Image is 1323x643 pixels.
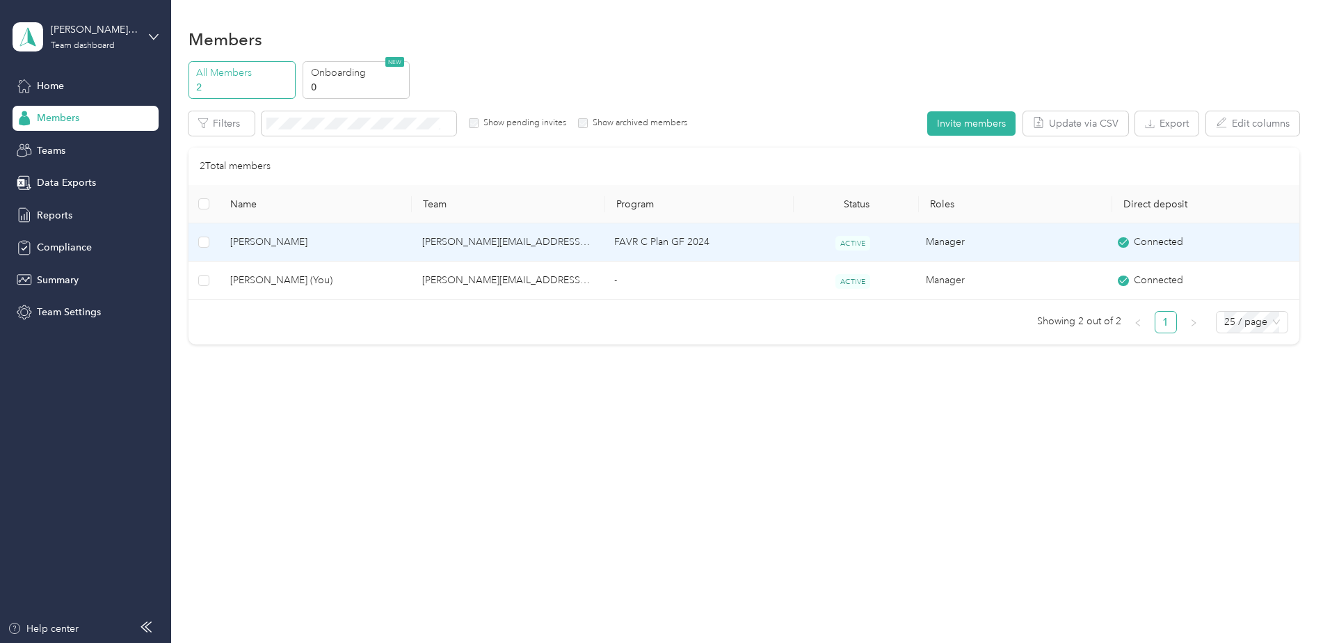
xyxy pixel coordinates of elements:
[1023,111,1128,136] button: Update via CSV
[1182,311,1205,333] button: right
[479,117,566,129] label: Show pending invites
[37,143,65,158] span: Teams
[311,80,406,95] p: 0
[230,235,400,250] span: [PERSON_NAME]
[411,223,603,262] td: mike.ziegler@convergint.com
[1245,565,1323,643] iframe: Everlance-gr Chat Button Frame
[927,111,1016,136] button: Invite members
[311,65,406,80] p: Onboarding
[37,240,92,255] span: Compliance
[915,262,1107,300] td: Manager
[1224,312,1280,333] span: 25 / page
[915,223,1107,262] td: Manager
[1134,319,1142,327] span: left
[37,79,64,93] span: Home
[37,273,79,287] span: Summary
[1127,311,1149,333] li: Previous Page
[794,185,920,223] th: Status
[385,57,404,67] span: NEW
[51,22,138,37] div: [PERSON_NAME][EMAIL_ADDRESS][PERSON_NAME][DOMAIN_NAME]
[196,65,291,80] p: All Members
[835,274,870,289] span: ACTIVE
[8,621,79,636] button: Help center
[412,185,605,223] th: Team
[196,80,291,95] p: 2
[219,262,411,300] td: Andrew Gross (You)
[1127,311,1149,333] button: left
[37,208,72,223] span: Reports
[1135,111,1198,136] button: Export
[605,185,794,223] th: Program
[1182,311,1205,333] li: Next Page
[1155,312,1176,333] a: 1
[603,223,790,262] td: FAVR C Plan GF 2024
[1155,311,1177,333] li: 1
[189,32,262,47] h1: Members
[230,198,401,210] span: Name
[411,262,603,300] td: andy.gross@convergint.com
[219,223,411,262] td: Michael Ziegler
[1216,311,1288,333] div: Page Size
[1206,111,1299,136] button: Edit columns
[1112,185,1306,223] th: Direct deposit
[37,175,96,190] span: Data Exports
[51,42,115,50] div: Team dashboard
[189,111,255,136] button: Filters
[1037,311,1121,332] span: Showing 2 out of 2
[919,185,1112,223] th: Roles
[219,185,412,223] th: Name
[835,236,870,251] span: ACTIVE
[37,111,79,125] span: Members
[1189,319,1198,327] span: right
[1134,235,1183,250] span: Connected
[200,159,271,174] p: 2 Total members
[37,305,101,319] span: Team Settings
[588,117,687,129] label: Show archived members
[603,262,790,300] td: -
[230,273,400,288] span: [PERSON_NAME] (You)
[1134,273,1183,288] span: Connected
